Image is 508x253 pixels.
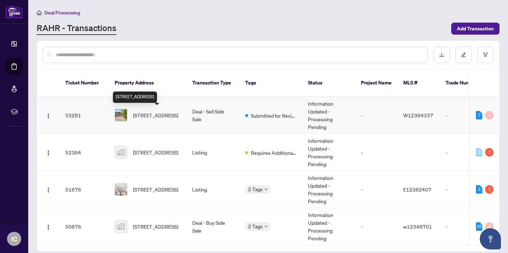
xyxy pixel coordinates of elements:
[403,112,433,118] span: W12394337
[248,185,263,193] span: 2 Tags
[355,171,398,208] td: -
[251,149,297,157] span: Requires Additional Docs
[6,5,23,18] img: logo
[115,220,127,233] img: thumbnail-img
[187,97,240,134] td: Deal - Sell Side Sale
[60,171,109,208] td: 51676
[109,69,187,97] th: Property Address
[133,186,178,193] span: [STREET_ADDRESS]
[440,97,489,134] td: -
[302,97,355,134] td: Information Updated - Processing Pending
[43,110,54,121] button: Logo
[302,134,355,171] td: Information Updated - Processing Pending
[43,221,54,232] button: Logo
[476,148,482,157] div: 0
[187,134,240,171] td: Listing
[44,10,80,16] span: Deal Processing
[37,22,116,35] a: RAHR - Transactions
[355,97,398,134] td: -
[302,208,355,245] td: Information Updated - Processing Pending
[485,222,494,231] div: 0
[60,97,109,134] td: 53281
[187,69,240,97] th: Transaction Type
[46,113,51,119] img: Logo
[133,111,178,119] span: [STREET_ADDRESS]
[485,111,494,119] div: 0
[115,109,127,121] img: thumbnail-img
[476,185,482,194] div: 2
[133,148,178,156] span: [STREET_ADDRESS]
[457,23,494,34] span: Add Transaction
[455,47,472,63] button: edit
[483,52,488,57] span: filter
[355,208,398,245] td: -
[440,171,489,208] td: -
[264,188,268,191] span: down
[439,52,444,57] span: download
[248,222,263,230] span: 2 Tags
[355,69,398,97] th: Project Name
[403,223,432,230] span: w12348701
[43,184,54,195] button: Logo
[43,147,54,158] button: Logo
[60,208,109,245] td: 50876
[480,228,501,249] button: Open asap
[115,146,127,158] img: thumbnail-img
[398,69,440,97] th: MLS #
[251,112,297,119] span: Submitted for Review
[60,134,109,171] td: 52394
[440,208,489,245] td: -
[302,69,355,97] th: Status
[187,208,240,245] td: Deal - Buy Side Sale
[46,187,51,193] img: Logo
[46,224,51,230] img: Logo
[403,186,431,193] span: E12382407
[476,111,482,119] div: 7
[476,222,482,231] div: 16
[240,69,302,97] th: Tags
[46,150,51,156] img: Logo
[485,148,494,157] div: 1
[37,10,42,15] span: home
[11,234,17,244] span: IC
[115,183,127,195] img: thumbnail-img
[434,47,450,63] button: download
[113,92,157,103] div: [STREET_ADDRESS]
[451,23,500,35] button: Add Transaction
[60,69,109,97] th: Ticket Number
[355,134,398,171] td: -
[485,185,494,194] div: 1
[461,52,466,57] span: edit
[187,171,240,208] td: Listing
[477,47,494,63] button: filter
[264,225,268,228] span: down
[440,134,489,171] td: -
[440,69,489,97] th: Trade Number
[133,223,178,230] span: [STREET_ADDRESS]
[302,171,355,208] td: Information Updated - Processing Pending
